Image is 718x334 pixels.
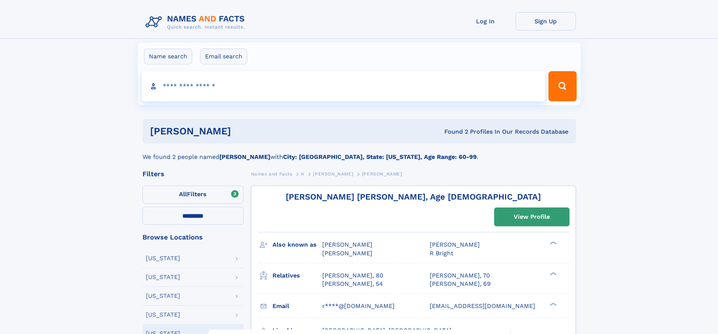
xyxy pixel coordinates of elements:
[301,171,305,177] span: H
[548,71,576,101] button: Search Button
[283,153,477,160] b: City: [GEOGRAPHIC_DATA], State: [US_STATE], Age Range: 60-99
[548,271,557,276] div: ❯
[362,171,402,177] span: [PERSON_NAME]
[219,153,270,160] b: [PERSON_NAME]
[514,208,550,226] div: View Profile
[322,280,383,288] a: [PERSON_NAME], 54
[286,192,541,201] a: [PERSON_NAME] [PERSON_NAME], Age [DEMOGRAPHIC_DATA]
[142,143,576,162] div: We found 2 people named with .
[146,293,180,299] div: [US_STATE]
[322,241,372,248] span: [PERSON_NAME]
[179,191,187,198] span: All
[430,241,480,248] span: [PERSON_NAME]
[313,169,353,178] a: [PERSON_NAME]
[322,271,383,280] a: [PERSON_NAME], 80
[142,186,243,204] label: Filters
[494,208,569,226] a: View Profile
[322,327,452,334] span: [GEOGRAPHIC_DATA], [GEOGRAPHIC_DATA]
[142,12,251,32] img: Logo Names and Facts
[146,274,180,280] div: [US_STATE]
[146,312,180,318] div: [US_STATE]
[338,128,568,136] div: Found 2 Profiles In Our Records Database
[301,169,305,178] a: H
[251,169,292,178] a: Names and Facts
[142,234,243,241] div: Browse Locations
[273,269,322,282] h3: Relatives
[430,280,491,288] a: [PERSON_NAME], 69
[150,127,338,136] h1: [PERSON_NAME]
[142,71,545,101] input: search input
[200,49,247,64] label: Email search
[322,250,372,257] span: [PERSON_NAME]
[144,49,192,64] label: Name search
[430,250,453,257] span: R Bright
[548,302,557,307] div: ❯
[548,241,557,246] div: ❯
[313,171,353,177] span: [PERSON_NAME]
[430,302,535,310] span: [EMAIL_ADDRESS][DOMAIN_NAME]
[516,12,576,31] a: Sign Up
[273,300,322,313] h3: Email
[146,255,180,261] div: [US_STATE]
[430,271,490,280] a: [PERSON_NAME], 70
[273,238,322,251] h3: Also known as
[142,171,243,177] div: Filters
[455,12,516,31] a: Log In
